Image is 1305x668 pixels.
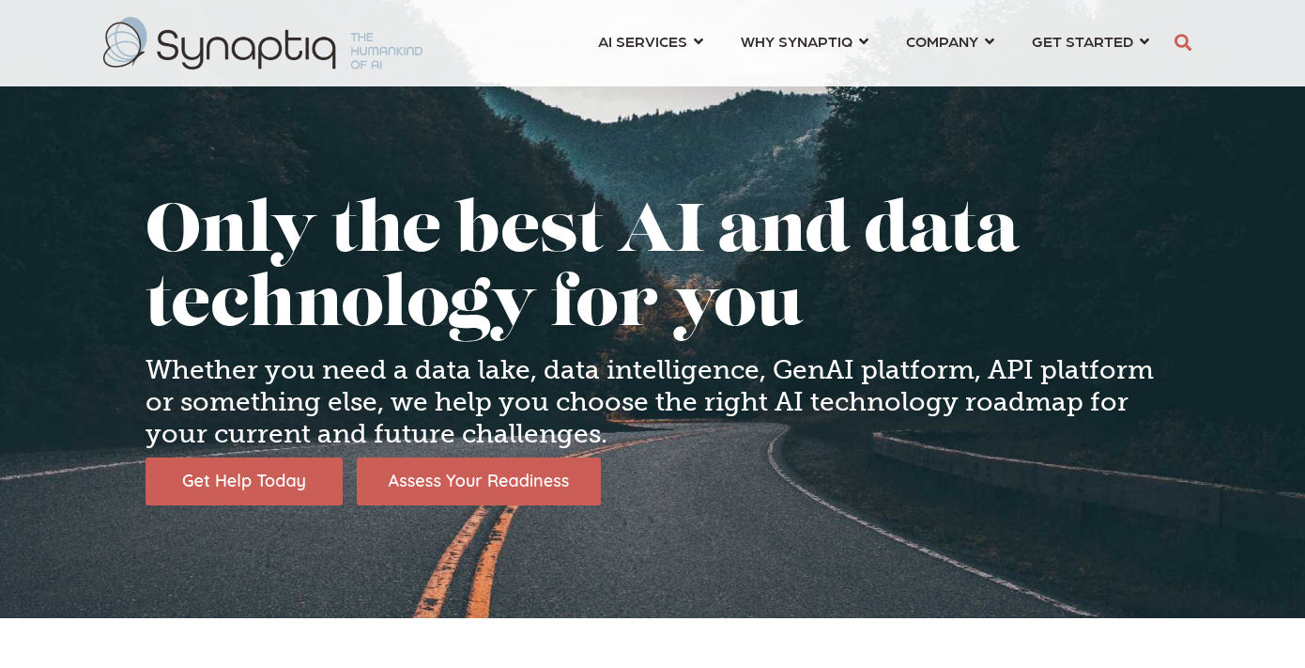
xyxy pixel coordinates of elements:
nav: menu [579,9,1168,77]
img: Assess Your Readiness [357,458,601,505]
span: COMPANY [906,28,978,54]
span: AI SERVICES [598,28,687,54]
span: WHY SYNAPTIQ [741,28,852,54]
a: GET STARTED [1032,23,1149,58]
a: AI SERVICES [598,23,703,58]
a: COMPANY [906,23,994,58]
img: synaptiq logo-2 [103,17,422,70]
a: WHY SYNAPTIQ [741,23,868,58]
img: Get Help Today [146,458,343,505]
span: GET STARTED [1032,28,1133,54]
h1: Only the best AI and data technology for you [146,197,1159,346]
h4: Whether you need a data lake, data intelligence, GenAI platform, API platform or something else, ... [146,354,1159,449]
